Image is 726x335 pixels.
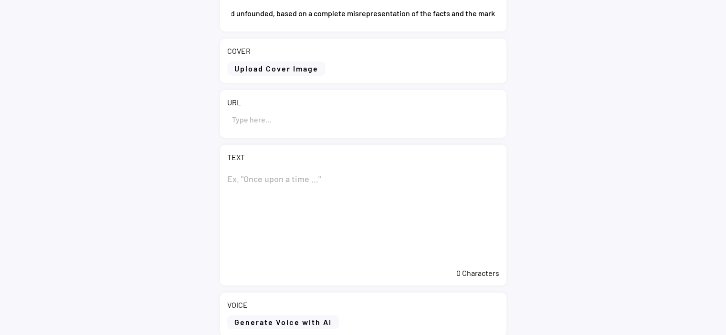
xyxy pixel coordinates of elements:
[227,268,499,278] div: 0 Characters
[227,46,251,56] div: COVER
[227,300,248,310] div: VOICE
[227,97,241,108] div: URL
[227,61,326,76] button: Upload Cover Image
[227,152,245,162] div: TEXT
[227,315,339,329] button: Generate Voice with AI
[227,1,499,24] input: Ex. "My great content"
[227,108,499,131] input: Type here...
